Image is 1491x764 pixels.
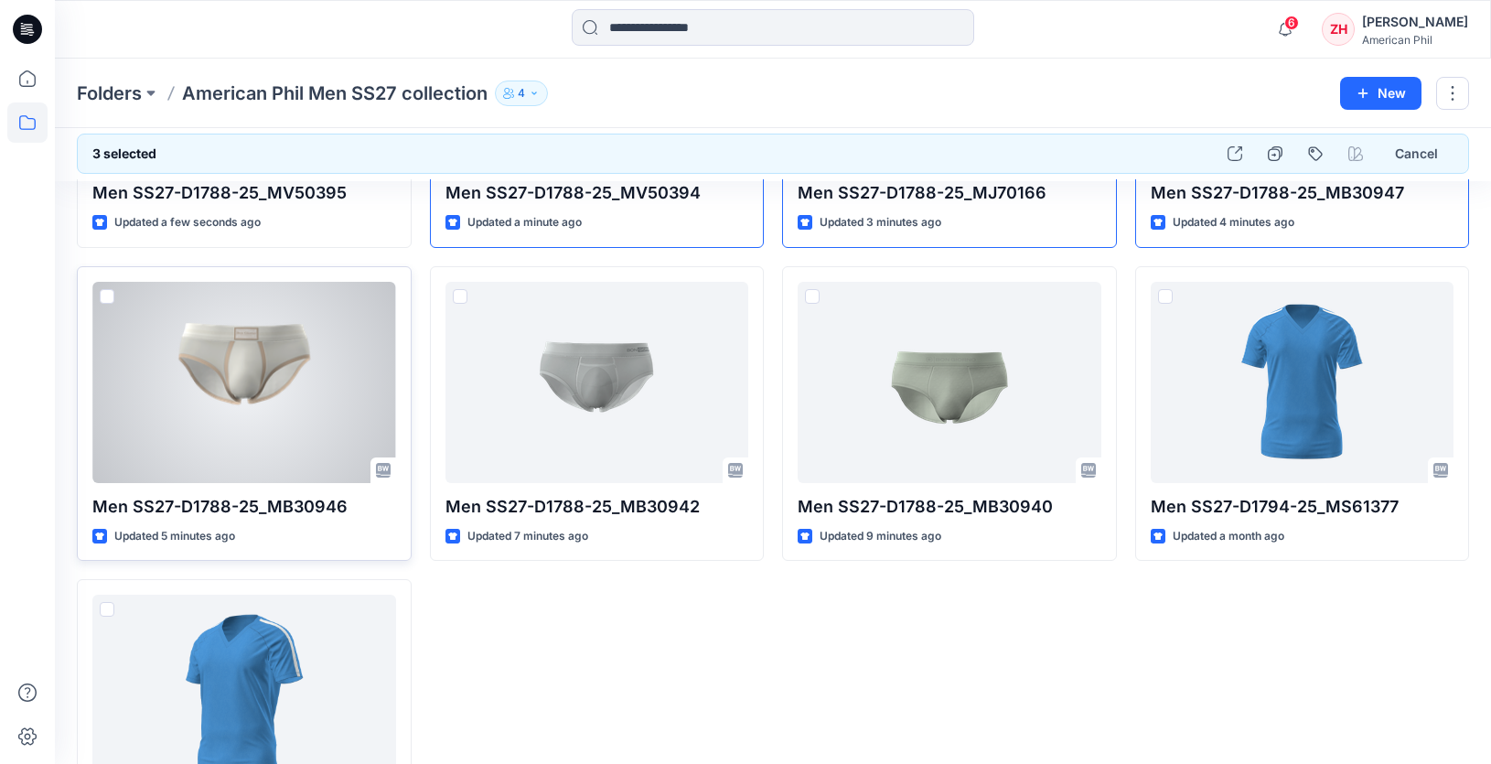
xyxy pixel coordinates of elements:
[1173,527,1284,546] p: Updated a month ago
[1340,77,1421,110] button: New
[518,83,525,103] p: 4
[1362,11,1468,33] div: [PERSON_NAME]
[1379,137,1453,170] button: Cancel
[495,81,548,106] button: 4
[1362,33,1468,47] div: American Phil
[1151,494,1454,520] p: Men SS27-D1794-25_MS61377
[798,180,1101,206] p: Men SS27-D1788-25_MJ70166
[1151,180,1454,206] p: Men SS27-D1788-25_MB30947
[77,81,142,106] a: Folders
[114,213,261,232] p: Updated a few seconds ago
[820,213,941,232] p: Updated 3 minutes ago
[445,180,749,206] p: Men SS27-D1788-25_MV50394
[445,494,749,520] p: Men SS27-D1788-25_MB30942
[1284,16,1299,30] span: 6
[467,527,588,546] p: Updated 7 minutes ago
[92,180,396,206] p: Men SS27-D1788-25_MV50395
[1173,213,1294,232] p: Updated 4 minutes ago
[467,213,582,232] p: Updated a minute ago
[92,494,396,520] p: Men SS27-D1788-25_MB30946
[798,494,1101,520] p: Men SS27-D1788-25_MB30940
[114,527,235,546] p: Updated 5 minutes ago
[92,143,156,165] h6: 3 selected
[1322,13,1355,46] div: ZH
[820,527,941,546] p: Updated 9 minutes ago
[182,81,488,106] p: American Phil Men SS27 collection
